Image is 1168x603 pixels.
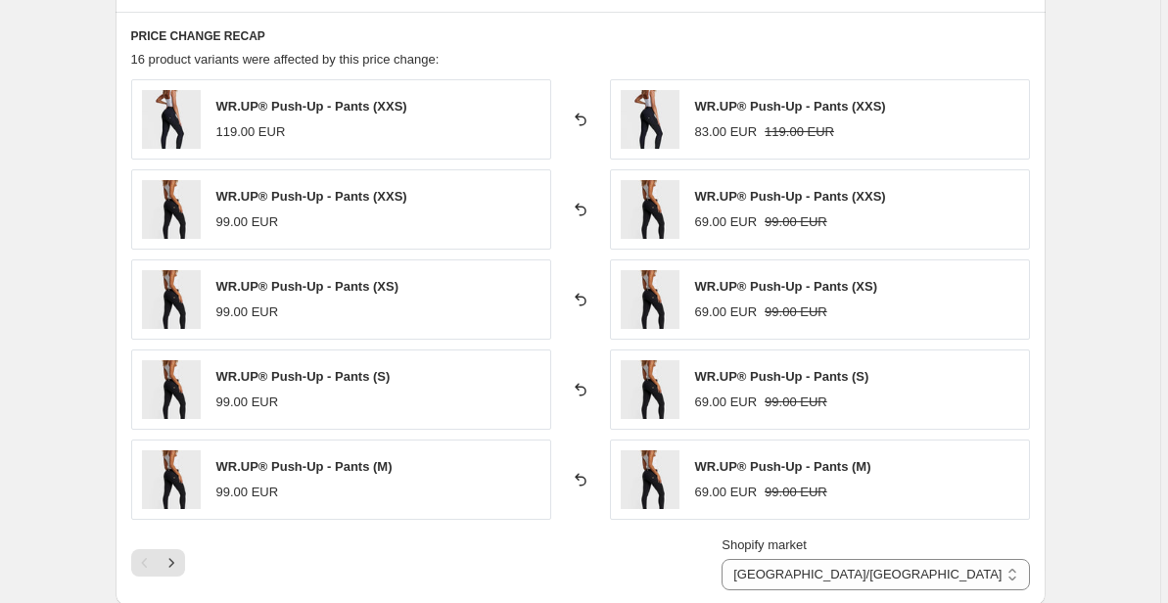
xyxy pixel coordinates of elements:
strike: 99.00 EUR [765,302,827,322]
img: 4009_80x.jpg [621,90,679,149]
img: 4016_80x.jpg [621,450,679,509]
span: Shopify market [722,537,807,552]
div: 99.00 EUR [216,483,279,502]
span: WR.UP® Push-Up - Pants (XS) [695,279,878,294]
nav: Pagination [131,549,185,577]
span: WR.UP® Push-Up - Pants (XXS) [695,99,886,114]
strike: 99.00 EUR [765,483,827,502]
img: 4009_80x.jpg [142,90,201,149]
img: 4016_80x.jpg [142,450,201,509]
div: 99.00 EUR [216,302,279,322]
span: WR.UP® Push-Up - Pants (XXS) [216,189,407,204]
span: WR.UP® Push-Up - Pants (XXS) [695,189,886,204]
div: 99.00 EUR [216,393,279,412]
span: WR.UP® Push-Up - Pants (XXS) [216,99,407,114]
img: 4016_80x.jpg [621,270,679,329]
div: 69.00 EUR [695,302,758,322]
img: 4016_80x.jpg [142,360,201,419]
div: 69.00 EUR [695,393,758,412]
img: 4016_80x.jpg [142,270,201,329]
div: 99.00 EUR [216,212,279,232]
strike: 99.00 EUR [765,393,827,412]
span: WR.UP® Push-Up - Pants (S) [216,369,391,384]
img: 4016_80x.jpg [621,180,679,239]
strike: 99.00 EUR [765,212,827,232]
span: 16 product variants were affected by this price change: [131,52,440,67]
div: 83.00 EUR [695,122,758,142]
button: Next [158,549,185,577]
span: WR.UP® Push-Up - Pants (S) [695,369,869,384]
strike: 119.00 EUR [765,122,834,142]
span: WR.UP® Push-Up - Pants (M) [695,459,871,474]
div: 69.00 EUR [695,212,758,232]
div: 69.00 EUR [695,483,758,502]
img: 4016_80x.jpg [142,180,201,239]
h6: PRICE CHANGE RECAP [131,28,1030,44]
div: 119.00 EUR [216,122,286,142]
span: WR.UP® Push-Up - Pants (XS) [216,279,399,294]
span: WR.UP® Push-Up - Pants (M) [216,459,393,474]
img: 4016_80x.jpg [621,360,679,419]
